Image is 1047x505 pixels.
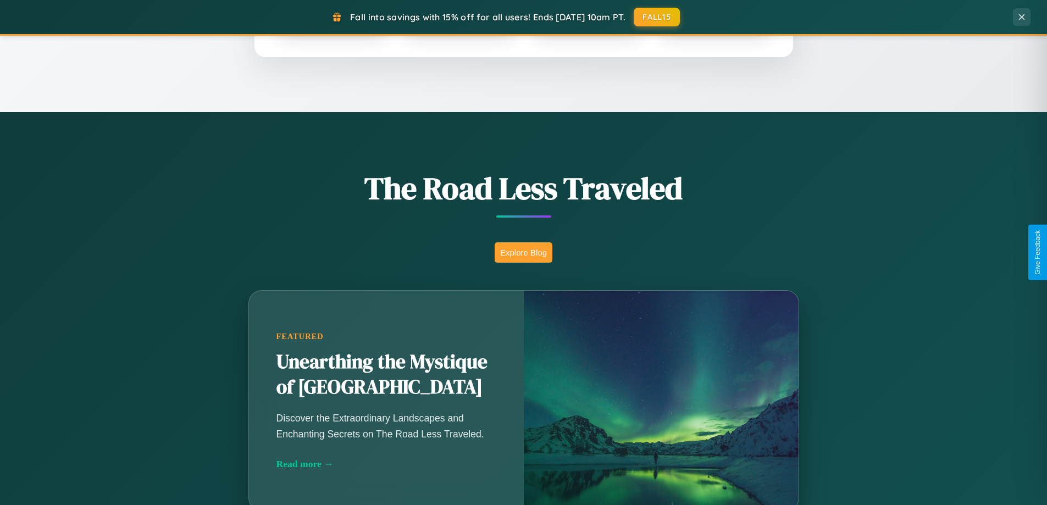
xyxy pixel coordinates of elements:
button: FALL15 [634,8,680,26]
h2: Unearthing the Mystique of [GEOGRAPHIC_DATA] [276,349,496,400]
div: Give Feedback [1034,230,1042,275]
div: Read more → [276,458,496,470]
div: Featured [276,332,496,341]
h1: The Road Less Traveled [194,167,854,209]
span: Fall into savings with 15% off for all users! Ends [DATE] 10am PT. [350,12,625,23]
p: Discover the Extraordinary Landscapes and Enchanting Secrets on The Road Less Traveled. [276,410,496,441]
button: Explore Blog [495,242,552,263]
